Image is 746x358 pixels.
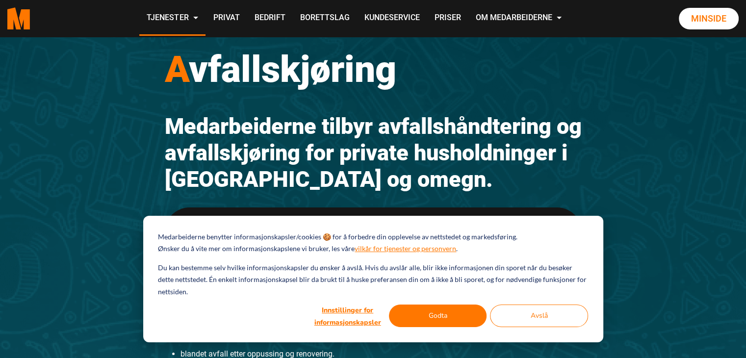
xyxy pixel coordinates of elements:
[357,1,427,36] a: Kundeservice
[165,48,189,91] span: A
[158,243,458,255] p: Ønsker du å vite mer om informasjonskapslene vi bruker, les våre .
[389,305,487,327] button: Godta
[355,243,456,255] a: vilkår for tjenester og personvern
[292,1,357,36] a: Borettslag
[158,231,517,243] p: Medarbeiderne benytter informasjonskapsler/cookies 🍪 for å forbedre din opplevelse av nettstedet ...
[427,1,468,36] a: Priser
[310,305,386,327] button: Innstillinger for informasjonskapsler
[165,113,582,193] h2: Medarbeiderne tilbyr avfallshåndtering og avfallskjøring for private husholdninger i [GEOGRAPHIC_...
[165,47,582,91] h1: vfallskjøring
[158,262,588,298] p: Du kan bestemme selv hvilke informasjonskapsler du ønsker å avslå. Hvis du avslår alle, blir ikke...
[468,1,569,36] a: Om Medarbeiderne
[139,1,206,36] a: Tjenester
[679,8,739,29] a: Minside
[165,207,582,340] div: Spar tid i en travel hverdag og bidra til en mer inkluderende arbeidsliv ved å overlate avfallshå...
[206,1,247,36] a: Privat
[490,305,588,327] button: Avslå
[247,1,292,36] a: Bedrift
[143,216,603,342] div: Cookie banner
